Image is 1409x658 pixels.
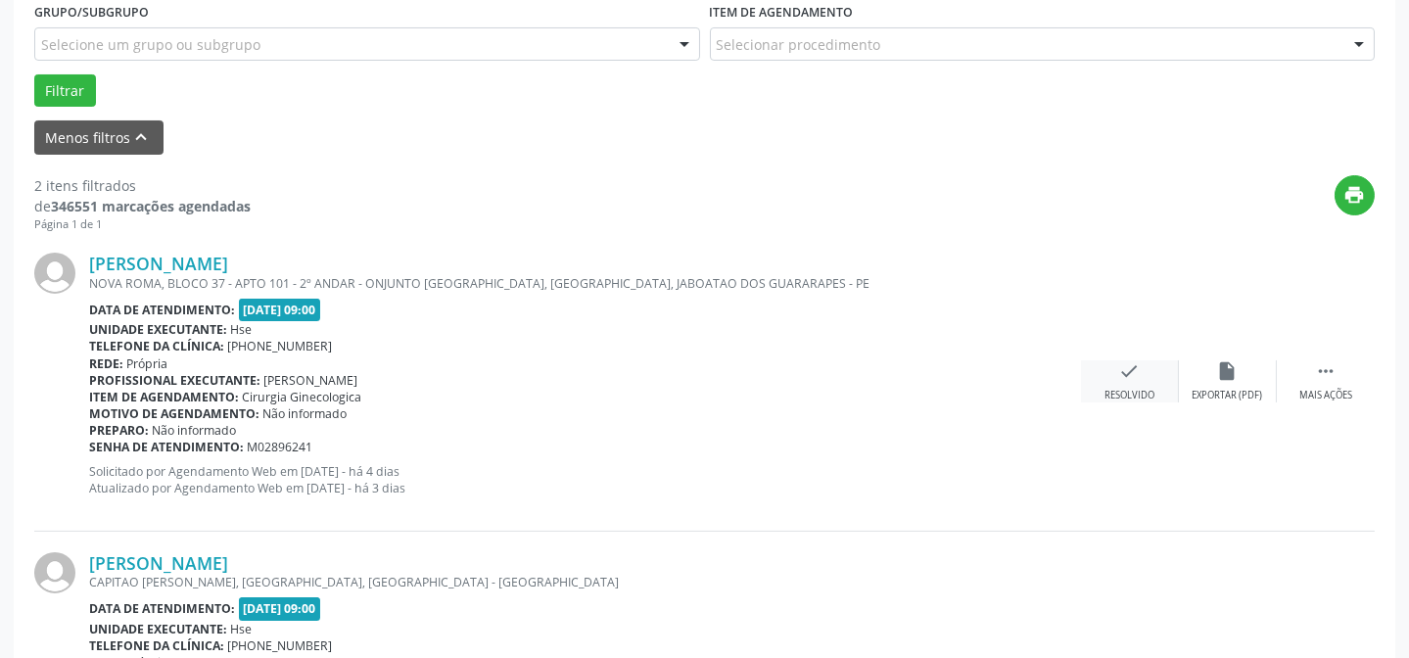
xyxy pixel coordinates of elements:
[89,637,224,654] b: Telefone da clínica:
[239,299,321,321] span: [DATE] 09:00
[1119,360,1141,382] i: check
[228,338,333,354] span: [PHONE_NUMBER]
[1299,389,1352,402] div: Mais ações
[263,405,348,422] span: Não informado
[1344,184,1366,206] i: print
[34,196,251,216] div: de
[1104,389,1154,402] div: Resolvido
[34,120,164,155] button: Menos filtroskeyboard_arrow_up
[264,372,358,389] span: [PERSON_NAME]
[89,253,228,274] a: [PERSON_NAME]
[127,355,168,372] span: Própria
[89,439,244,455] b: Senha de atendimento:
[228,637,333,654] span: [PHONE_NUMBER]
[231,321,253,338] span: Hse
[89,574,1081,590] div: CAPITAO [PERSON_NAME], [GEOGRAPHIC_DATA], [GEOGRAPHIC_DATA] - [GEOGRAPHIC_DATA]
[34,175,251,196] div: 2 itens filtrados
[89,422,149,439] b: Preparo:
[89,275,1081,292] div: NOVA ROMA, BLOCO 37 - APTO 101 - 2º ANDAR - ONJUNTO [GEOGRAPHIC_DATA], [GEOGRAPHIC_DATA], JABOATA...
[231,621,253,637] span: Hse
[243,389,362,405] span: Cirurgia Ginecologica
[89,372,260,389] b: Profissional executante:
[239,597,321,620] span: [DATE] 09:00
[717,34,881,55] span: Selecionar procedimento
[89,405,259,422] b: Motivo de agendamento:
[41,34,260,55] span: Selecione um grupo ou subgrupo
[34,216,251,233] div: Página 1 de 1
[89,355,123,372] b: Rede:
[1217,360,1239,382] i: insert_drive_file
[89,302,235,318] b: Data de atendimento:
[89,389,239,405] b: Item de agendamento:
[1335,175,1375,215] button: print
[34,74,96,108] button: Filtrar
[153,422,237,439] span: Não informado
[51,197,251,215] strong: 346551 marcações agendadas
[89,338,224,354] b: Telefone da clínica:
[131,126,153,148] i: keyboard_arrow_up
[1315,360,1337,382] i: 
[248,439,313,455] span: M02896241
[89,321,227,338] b: Unidade executante:
[89,463,1081,496] p: Solicitado por Agendamento Web em [DATE] - há 4 dias Atualizado por Agendamento Web em [DATE] - h...
[89,552,228,574] a: [PERSON_NAME]
[1193,389,1263,402] div: Exportar (PDF)
[89,600,235,617] b: Data de atendimento:
[34,253,75,294] img: img
[89,621,227,637] b: Unidade executante:
[34,552,75,593] img: img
